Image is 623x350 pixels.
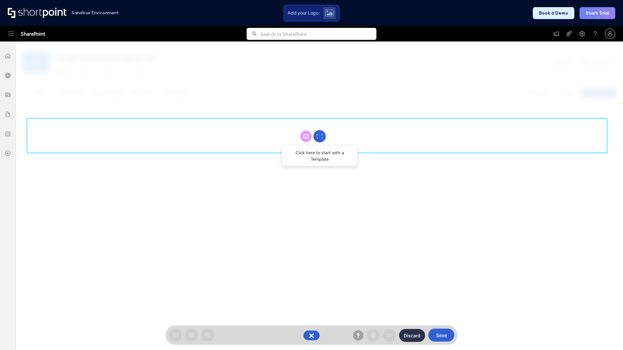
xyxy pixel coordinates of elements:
[428,329,454,342] button: Save
[580,7,615,19] button: Start Trial
[325,9,334,17] img: Upload logo
[399,329,425,342] button: Discard
[21,26,45,41] span: SharePoint
[260,28,376,40] input: Search in SharePoint
[287,10,319,16] span: Add your Logo:
[591,319,623,350] iframe: Chat Widget
[71,11,119,15] h1: Sandbox Environment
[533,7,574,19] button: Book a Demo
